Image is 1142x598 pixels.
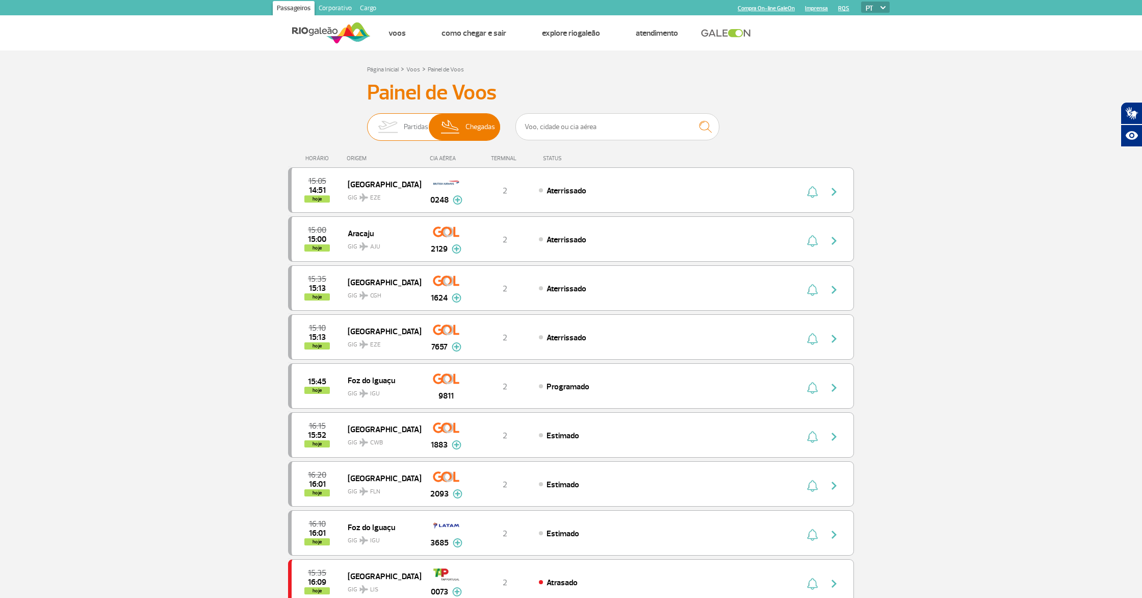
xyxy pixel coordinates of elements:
img: mais-info-painel-voo.svg [453,195,462,205]
span: hoje [304,293,330,301]
span: 2025-09-30 16:10:00 [309,520,326,528]
img: destiny_airplane.svg [359,585,368,593]
span: 2 [503,186,507,196]
span: GIG [348,531,413,545]
span: EZE [370,340,381,350]
span: Aterrissado [547,284,586,294]
span: 2025-09-30 15:13:43 [309,334,326,341]
span: IGU [370,389,380,398]
img: sino-painel-voo.svg [807,333,818,345]
img: sino-painel-voo.svg [807,480,818,492]
span: GIG [348,237,413,252]
span: Partidas [404,114,428,140]
span: [GEOGRAPHIC_DATA] [348,471,413,485]
span: 1883 [431,439,448,451]
img: destiny_airplane.svg [359,291,368,300]
span: 0248 [430,194,449,206]
span: 2025-09-30 15:52:00 [308,432,326,439]
img: mais-info-painel-voo.svg [452,293,461,303]
span: GIG [348,188,413,203]
span: 2025-09-30 15:05:00 [308,178,326,185]
span: 2 [503,382,507,392]
img: sino-painel-voo.svg [807,529,818,541]
span: Aracaju [348,227,413,240]
span: 2 [503,431,507,441]
img: mais-info-painel-voo.svg [452,587,462,596]
span: 2 [503,529,507,539]
span: Estimado [547,529,579,539]
span: GIG [348,286,413,301]
img: destiny_airplane.svg [359,340,368,348]
a: Como chegar e sair [442,28,506,38]
a: > [422,63,426,74]
a: Atendimento [636,28,678,38]
img: slider-desembarque [435,114,465,140]
span: Atrasado [547,578,578,588]
span: 2025-09-30 15:10:00 [309,325,326,332]
img: slider-embarque [372,114,404,140]
img: mais-info-painel-voo.svg [453,538,462,547]
span: [GEOGRAPHIC_DATA] [348,178,413,191]
span: Aterrissado [547,186,586,196]
span: 2 [503,284,507,294]
span: Estimado [547,480,579,490]
img: mais-info-painel-voo.svg [452,244,461,254]
span: LIS [370,585,378,594]
span: 2025-09-30 16:15:00 [309,422,326,430]
span: Foz do Iguaçu [348,373,413,387]
div: Plugin de acessibilidade da Hand Talk. [1121,102,1142,147]
span: Foz do Iguaçu [348,520,413,534]
img: sino-painel-voo.svg [807,382,818,394]
h3: Painel de Voos [367,80,775,106]
span: hoje [304,387,330,394]
span: [GEOGRAPHIC_DATA] [348,276,413,289]
span: [GEOGRAPHIC_DATA] [348,569,413,583]
span: hoje [304,440,330,447]
button: Abrir tradutor de língua de sinais. [1121,102,1142,124]
span: 9811 [438,390,454,402]
span: EZE [370,193,381,203]
span: 2 [503,235,507,245]
img: destiny_airplane.svg [359,536,368,544]
div: HORÁRIO [291,155,347,162]
span: 2025-09-30 15:00:00 [308,227,326,234]
span: 2 [503,578,507,588]
img: seta-direita-painel-voo.svg [828,235,840,247]
img: mais-info-painel-voo.svg [453,489,462,499]
span: [GEOGRAPHIC_DATA] [348,325,413,338]
a: Painel de Voos [428,66,464,73]
img: sino-painel-voo.svg [807,578,818,590]
div: STATUS [538,155,621,162]
a: Imprensa [805,5,828,12]
span: 2025-09-30 15:45:00 [308,378,326,385]
span: 3685 [430,537,449,549]
img: seta-direita-painel-voo.svg [828,333,840,345]
span: Programado [547,382,589,392]
a: Corporativo [315,1,356,17]
span: 2129 [431,243,448,255]
a: > [401,63,404,74]
span: GIG [348,580,413,594]
span: CWB [370,438,383,447]
img: sino-painel-voo.svg [807,186,818,198]
span: 2025-09-30 16:01:00 [309,481,326,488]
span: 1624 [431,292,448,304]
span: 2025-09-30 15:13:00 [309,285,326,292]
span: AJU [370,242,380,252]
img: seta-direita-painel-voo.svg [828,382,840,394]
button: Abrir recursos assistivos. [1121,124,1142,147]
div: ORIGEM [347,155,421,162]
img: mais-info-painel-voo.svg [452,440,461,450]
span: IGU [370,536,380,545]
span: 2 [503,333,507,343]
span: 2093 [430,488,449,500]
img: destiny_airplane.svg [359,487,368,495]
span: GIG [348,482,413,496]
span: 2025-09-30 14:51:02 [309,187,326,194]
div: CIA AÉREA [421,155,472,162]
span: 2025-09-30 16:01:00 [309,530,326,537]
span: hoje [304,538,330,545]
span: hoje [304,244,330,252]
span: 2 [503,480,507,490]
span: hoje [304,587,330,594]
